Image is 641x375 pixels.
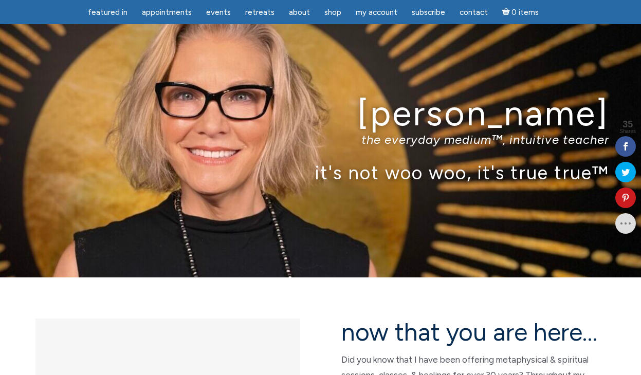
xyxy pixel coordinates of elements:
span: Appointments [142,8,192,17]
h1: [PERSON_NAME] [32,94,609,133]
a: About [283,3,316,23]
span: 35 [619,120,636,129]
a: Shop [318,3,347,23]
span: Events [206,8,231,17]
span: Shop [324,8,341,17]
span: About [289,8,310,17]
p: the everyday medium™, intuitive teacher [32,132,609,147]
a: Contact [453,3,494,23]
span: My Account [356,8,397,17]
a: My Account [350,3,404,23]
a: Subscribe [406,3,451,23]
i: Cart [502,8,512,17]
a: Retreats [239,3,281,23]
span: Contact [460,8,488,17]
p: it's not woo woo, it's true true™ [32,161,609,183]
a: Appointments [136,3,198,23]
span: 0 items [511,9,539,16]
a: featured in [82,3,134,23]
a: Cart0 items [496,2,545,23]
a: Events [200,3,237,23]
span: Retreats [245,8,274,17]
span: featured in [88,8,127,17]
span: Shares [619,129,636,134]
span: Subscribe [412,8,445,17]
h2: now that you are here… [341,318,606,346]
